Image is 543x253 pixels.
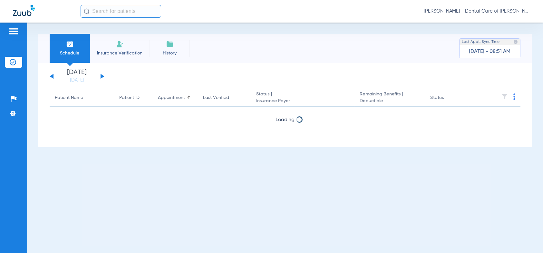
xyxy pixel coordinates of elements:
img: group-dot-blue.svg [513,93,515,100]
img: last sync help info [513,40,518,44]
th: Remaining Benefits | [354,89,425,107]
span: Loading [276,117,295,122]
span: Deductible [360,98,420,104]
img: hamburger-icon [8,27,19,35]
div: Last Verified [203,94,229,101]
th: Status [425,89,469,107]
th: Status | [251,89,354,107]
span: Schedule [54,50,85,56]
span: Insurance Payer [256,98,349,104]
div: Patient Name [55,94,109,101]
div: Patient ID [119,94,148,101]
li: [DATE] [58,69,96,83]
div: Last Verified [203,94,246,101]
span: Insurance Verification [95,50,145,56]
img: Search Icon [84,8,90,14]
div: Appointment [158,94,185,101]
span: [DATE] - 08:51 AM [469,48,511,55]
img: filter.svg [501,93,508,100]
div: Patient Name [55,94,83,101]
div: Appointment [158,94,193,101]
span: [PERSON_NAME] - Dental Care of [PERSON_NAME] [424,8,530,15]
img: Schedule [66,40,74,48]
span: History [154,50,185,56]
img: Zuub Logo [13,5,35,16]
a: [DATE] [58,77,96,83]
img: History [166,40,174,48]
img: Manual Insurance Verification [116,40,124,48]
input: Search for patients [81,5,161,18]
span: Last Appt. Sync Time: [462,39,500,45]
div: Patient ID [119,94,140,101]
